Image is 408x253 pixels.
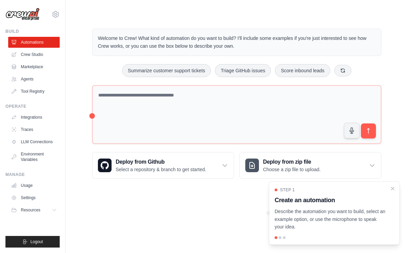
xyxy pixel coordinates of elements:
[275,64,330,77] button: Score inbound leads
[8,192,60,203] a: Settings
[8,149,60,165] a: Environment Variables
[5,104,60,109] div: Operate
[30,239,43,244] span: Logout
[8,86,60,97] a: Tool Registry
[8,205,60,215] button: Resources
[5,8,40,21] img: Logo
[8,112,60,123] a: Integrations
[98,34,376,50] p: Welcome to Crew! What kind of automation do you want to build? I'll include some examples if you'...
[8,49,60,60] a: Crew Studio
[280,187,295,193] span: Step 1
[374,220,408,253] iframe: Chat Widget
[8,61,60,72] a: Marketplace
[275,208,386,231] p: Describe the automation you want to build, select an example option, or use the microphone to spe...
[263,158,321,166] h3: Deploy from zip file
[8,37,60,48] a: Automations
[390,186,395,191] button: Close walkthrough
[8,136,60,147] a: LLM Connections
[5,236,60,248] button: Logout
[215,64,271,77] button: Triage GitHub issues
[122,64,211,77] button: Summarize customer support tickets
[275,195,386,205] h3: Create an automation
[116,158,206,166] h3: Deploy from Github
[21,207,40,213] span: Resources
[263,166,321,173] p: Choose a zip file to upload.
[8,124,60,135] a: Traces
[5,29,60,34] div: Build
[8,74,60,85] a: Agents
[116,166,206,173] p: Select a repository & branch to get started.
[5,172,60,177] div: Manage
[8,180,60,191] a: Usage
